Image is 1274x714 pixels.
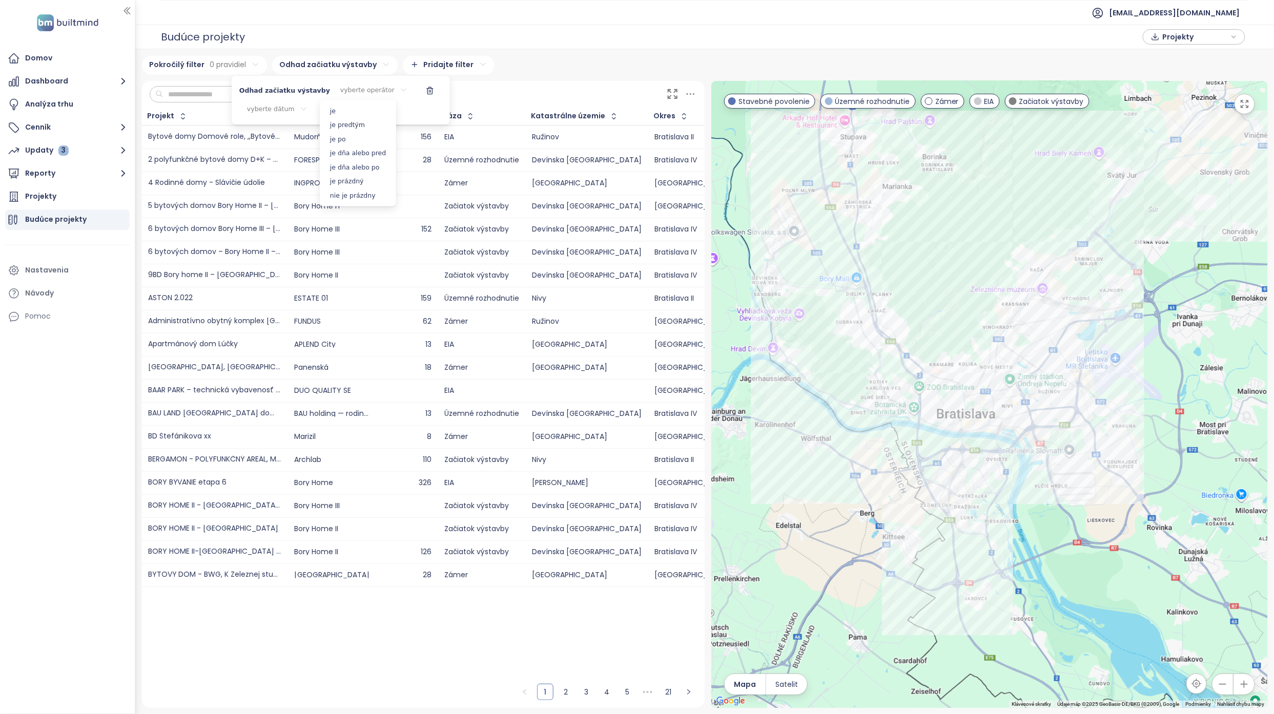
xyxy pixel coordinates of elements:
span: je [322,103,394,118]
span: je dňa alebo pred [322,146,394,160]
span: EIA [984,96,994,107]
span: Začiatok výstavby [1019,96,1084,107]
span: je dňa alebo po [322,160,394,174]
span: Satelit [775,679,798,690]
span: Zámer [935,96,959,107]
span: nie je prázdny [322,188,394,202]
span: Územné rozhodnutie [835,96,910,107]
span: je po [322,132,394,146]
span: je predtým [322,118,394,132]
span: Mapa [734,679,756,690]
span: je prázdný [322,174,394,188]
span: Stavebné povolenie [738,96,810,107]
